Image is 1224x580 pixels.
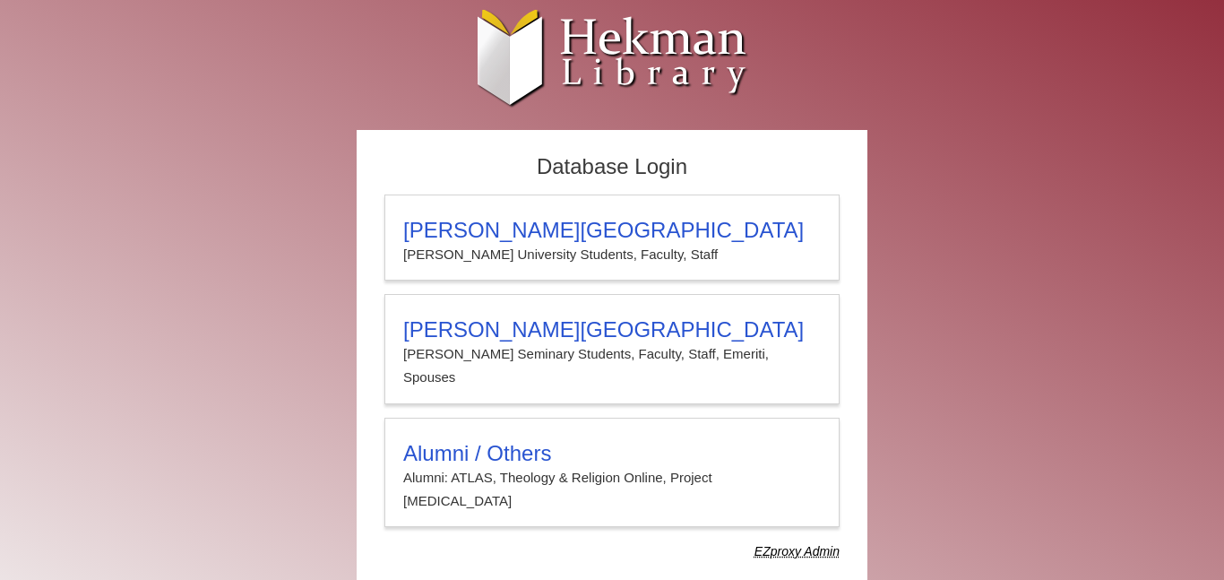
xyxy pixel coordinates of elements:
[403,441,821,514] summary: Alumni / OthersAlumni: ATLAS, Theology & Religion Online, Project [MEDICAL_DATA]
[403,466,821,514] p: Alumni: ATLAS, Theology & Religion Online, Project [MEDICAL_DATA]
[375,149,849,186] h2: Database Login
[403,317,821,342] h3: [PERSON_NAME][GEOGRAPHIC_DATA]
[754,544,840,558] dfn: Use Alumni login
[403,218,821,243] h3: [PERSON_NAME][GEOGRAPHIC_DATA]
[403,342,821,390] p: [PERSON_NAME] Seminary Students, Faculty, Staff, Emeriti, Spouses
[384,294,840,404] a: [PERSON_NAME][GEOGRAPHIC_DATA][PERSON_NAME] Seminary Students, Faculty, Staff, Emeriti, Spouses
[403,243,821,266] p: [PERSON_NAME] University Students, Faculty, Staff
[403,441,821,466] h3: Alumni / Others
[384,195,840,281] a: [PERSON_NAME][GEOGRAPHIC_DATA][PERSON_NAME] University Students, Faculty, Staff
